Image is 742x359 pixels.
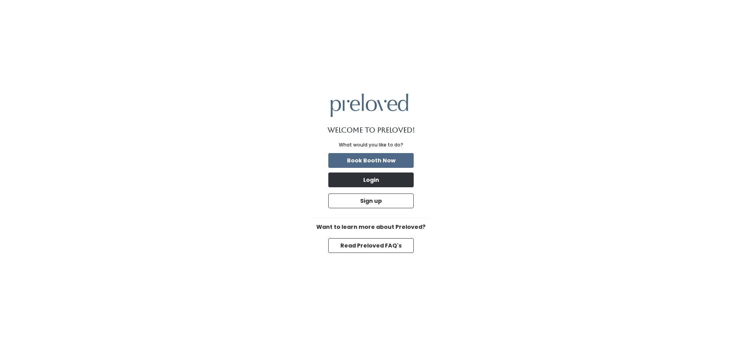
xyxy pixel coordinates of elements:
[327,171,415,189] a: Login
[328,173,414,187] button: Login
[313,224,429,230] h6: Want to learn more about Preloved?
[328,153,414,168] button: Book Booth Now
[339,141,403,148] div: What would you like to do?
[327,192,415,210] a: Sign up
[328,126,415,134] h1: Welcome to Preloved!
[331,94,408,117] img: preloved logo
[328,193,414,208] button: Sign up
[328,238,414,253] button: Read Preloved FAQ's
